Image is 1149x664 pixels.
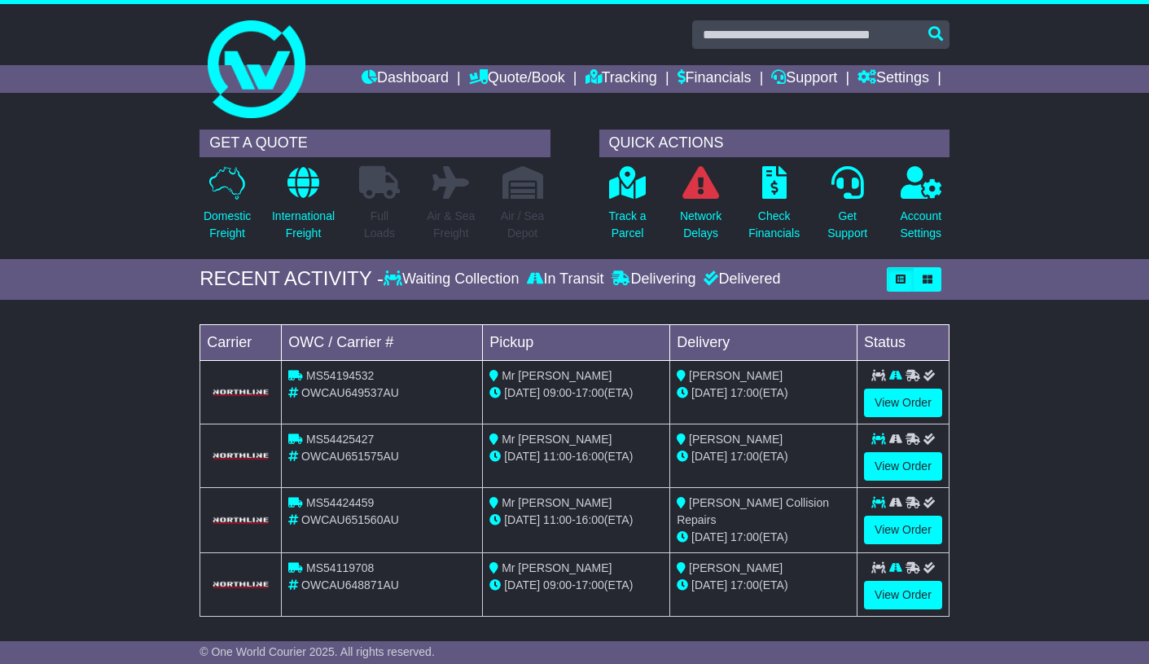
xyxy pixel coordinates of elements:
span: 09:00 [543,386,572,399]
span: [DATE] [691,450,727,463]
p: Network Delays [680,208,721,242]
span: 17:00 [576,386,604,399]
div: QUICK ACTIONS [599,130,949,157]
span: [DATE] [691,578,727,591]
a: DomesticFreight [203,165,252,251]
span: [PERSON_NAME] [689,433,783,446]
a: Tracking [585,65,657,93]
span: [DATE] [504,513,540,526]
span: 17:00 [576,578,604,591]
a: Financials [678,65,752,93]
div: - (ETA) [489,577,663,594]
p: Domestic Freight [204,208,251,242]
span: 16:00 [576,513,604,526]
p: Air & Sea Freight [427,208,475,242]
span: [DATE] [691,386,727,399]
div: - (ETA) [489,512,663,529]
a: View Order [864,516,942,544]
td: Carrier [200,324,282,360]
span: MS54425427 [306,433,374,446]
span: 09:00 [543,578,572,591]
a: InternationalFreight [271,165,335,251]
div: (ETA) [677,385,850,402]
span: 17:00 [730,578,759,591]
p: Check Financials [748,208,800,242]
span: 17:00 [730,530,759,543]
span: © One World Courier 2025. All rights reserved. [200,645,435,658]
img: GetCarrierServiceLogo [210,516,271,525]
div: (ETA) [677,529,850,546]
p: Full Loads [359,208,400,242]
span: Mr [PERSON_NAME] [502,369,612,382]
a: NetworkDelays [679,165,722,251]
span: [PERSON_NAME] [689,561,783,574]
a: Support [771,65,837,93]
div: (ETA) [677,577,850,594]
a: View Order [864,389,942,417]
a: AccountSettings [899,165,942,251]
div: RECENT ACTIVITY - [200,267,384,291]
a: Settings [857,65,929,93]
a: View Order [864,452,942,481]
span: 16:00 [576,450,604,463]
div: Waiting Collection [384,270,523,288]
div: In Transit [523,270,607,288]
div: Delivering [607,270,699,288]
span: OWCAU651560AU [301,513,399,526]
span: MS54424459 [306,496,374,509]
span: 11:00 [543,450,572,463]
p: Air / Sea Depot [501,208,545,242]
span: Mr [PERSON_NAME] [502,561,612,574]
a: CheckFinancials [748,165,800,251]
span: [DATE] [504,386,540,399]
span: [PERSON_NAME] Collision Repairs [677,496,829,526]
span: 11:00 [543,513,572,526]
span: [DATE] [504,578,540,591]
div: Delivered [699,270,780,288]
a: Track aParcel [607,165,647,251]
td: OWC / Carrier # [282,324,483,360]
span: OWCAU648871AU [301,578,399,591]
img: GetCarrierServiceLogo [210,388,271,398]
span: Mr [PERSON_NAME] [502,496,612,509]
span: 17:00 [730,450,759,463]
span: [DATE] [691,530,727,543]
a: GetSupport [827,165,868,251]
p: Get Support [827,208,867,242]
a: Dashboard [362,65,449,93]
td: Delivery [670,324,857,360]
div: - (ETA) [489,385,663,402]
a: Quote/Book [469,65,565,93]
p: Track a Parcel [608,208,646,242]
span: MS54119708 [306,561,374,574]
span: OWCAU651575AU [301,450,399,463]
p: Account Settings [900,208,941,242]
img: GetCarrierServiceLogo [210,451,271,461]
img: GetCarrierServiceLogo [210,580,271,590]
td: Status [857,324,949,360]
a: View Order [864,581,942,609]
span: [PERSON_NAME] [689,369,783,382]
div: - (ETA) [489,448,663,465]
span: OWCAU649537AU [301,386,399,399]
span: [DATE] [504,450,540,463]
div: (ETA) [677,448,850,465]
span: Mr [PERSON_NAME] [502,433,612,446]
td: Pickup [483,324,670,360]
span: 17:00 [730,386,759,399]
p: International Freight [272,208,335,242]
span: MS54194532 [306,369,374,382]
div: GET A QUOTE [200,130,550,157]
